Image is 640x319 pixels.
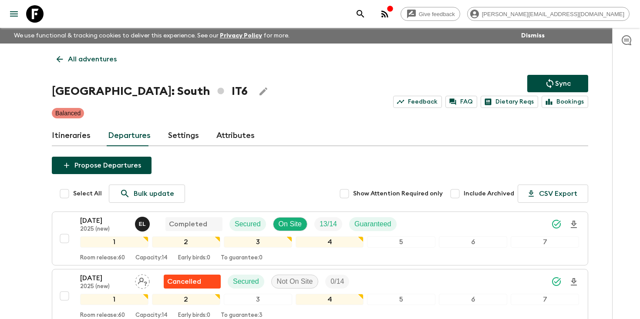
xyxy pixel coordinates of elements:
p: Early birds: 0 [178,312,210,319]
button: CSV Export [518,185,588,203]
p: To guarantee: 0 [221,255,263,262]
p: Sync [555,78,571,89]
div: 5 [367,294,435,305]
a: Dietary Reqs [481,96,538,108]
div: 5 [367,236,435,248]
svg: Download Onboarding [569,277,579,287]
p: Room release: 60 [80,312,125,319]
a: FAQ [445,96,477,108]
svg: Synced Successfully [551,219,562,229]
p: We use functional & tracking cookies to deliver this experience. See our for more. [10,28,293,44]
div: 1 [80,294,148,305]
div: 6 [439,294,507,305]
button: Edit Adventure Title [255,83,272,100]
p: All adventures [68,54,117,64]
div: 1 [80,236,148,248]
p: 2025 (new) [80,283,128,290]
button: Sync adventure departures to the booking engine [527,75,588,92]
a: Itineraries [52,125,91,146]
p: Balanced [55,109,81,118]
p: Secured [233,276,259,287]
a: Bulk update [109,185,185,203]
p: Capacity: 14 [135,255,168,262]
div: 6 [439,236,507,248]
div: Trip Fill [325,275,349,289]
div: 4 [296,236,364,248]
p: On Site [279,219,302,229]
div: 3 [224,236,292,248]
button: Propose Departures [52,157,152,174]
span: [PERSON_NAME][EMAIL_ADDRESS][DOMAIN_NAME] [477,11,629,17]
div: 7 [511,236,579,248]
div: 3 [224,294,292,305]
button: menu [5,5,23,23]
div: On Site [273,217,307,231]
p: Early birds: 0 [178,255,210,262]
p: Bulk update [134,188,174,199]
p: Room release: 60 [80,255,125,262]
span: Show Attention Required only [353,189,443,198]
p: Completed [169,219,207,229]
div: 2 [152,294,220,305]
button: Dismiss [519,30,547,42]
p: Cancelled [167,276,201,287]
div: Flash Pack cancellation [164,275,221,289]
svg: Download Onboarding [569,219,579,230]
p: To guarantee: 3 [221,312,263,319]
a: Settings [168,125,199,146]
a: Privacy Policy [220,33,262,39]
a: Give feedback [401,7,460,21]
div: [PERSON_NAME][EMAIL_ADDRESS][DOMAIN_NAME] [467,7,630,21]
p: Not On Site [277,276,313,287]
span: Eleonora Longobardi [135,219,152,226]
div: 7 [511,294,579,305]
a: Feedback [393,96,442,108]
p: [DATE] [80,273,128,283]
p: 0 / 14 [330,276,344,287]
p: Secured [235,219,261,229]
p: 13 / 14 [320,219,337,229]
span: Include Archived [464,189,514,198]
div: Trip Fill [314,217,342,231]
div: Secured [228,275,264,289]
a: Bookings [542,96,588,108]
a: Departures [108,125,151,146]
p: [DATE] [80,215,128,226]
span: Assign pack leader [135,277,150,284]
a: All adventures [52,50,121,68]
span: Give feedback [414,11,460,17]
div: Not On Site [271,275,319,289]
div: 4 [296,294,364,305]
div: 2 [152,236,220,248]
button: search adventures [352,5,369,23]
a: Attributes [216,125,255,146]
svg: Synced Successfully [551,276,562,287]
span: Select All [73,189,102,198]
p: 2025 (new) [80,226,128,233]
p: Capacity: 14 [135,312,168,319]
p: Guaranteed [354,219,391,229]
button: [DATE]2025 (new)Eleonora LongobardiCompletedSecuredOn SiteTrip FillGuaranteed1234567Room release:... [52,212,588,265]
div: Secured [229,217,266,231]
h1: [GEOGRAPHIC_DATA]: South IT6 [52,83,248,100]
